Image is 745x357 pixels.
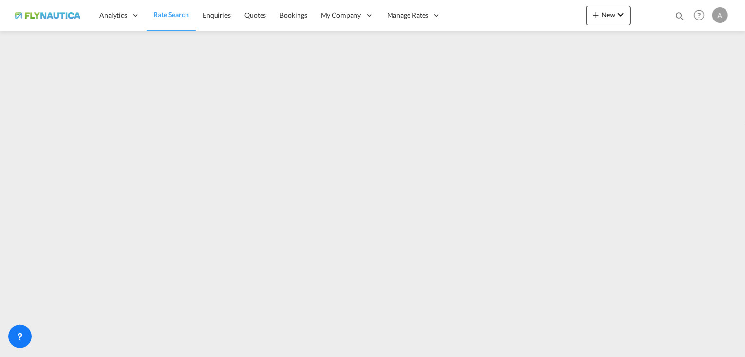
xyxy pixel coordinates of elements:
[15,4,80,26] img: 9ba71a70730211f0938d81abc5cb9893.png
[590,9,602,20] md-icon: icon-plus 400-fg
[590,11,627,19] span: New
[99,10,127,20] span: Analytics
[203,11,231,19] span: Enquiries
[674,11,685,25] div: icon-magnify
[387,10,428,20] span: Manage Rates
[712,7,728,23] div: A
[153,10,189,19] span: Rate Search
[321,10,361,20] span: My Company
[244,11,266,19] span: Quotes
[674,11,685,21] md-icon: icon-magnify
[280,11,307,19] span: Bookings
[691,7,708,23] span: Help
[586,6,631,25] button: icon-plus 400-fgNewicon-chevron-down
[691,7,712,24] div: Help
[615,9,627,20] md-icon: icon-chevron-down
